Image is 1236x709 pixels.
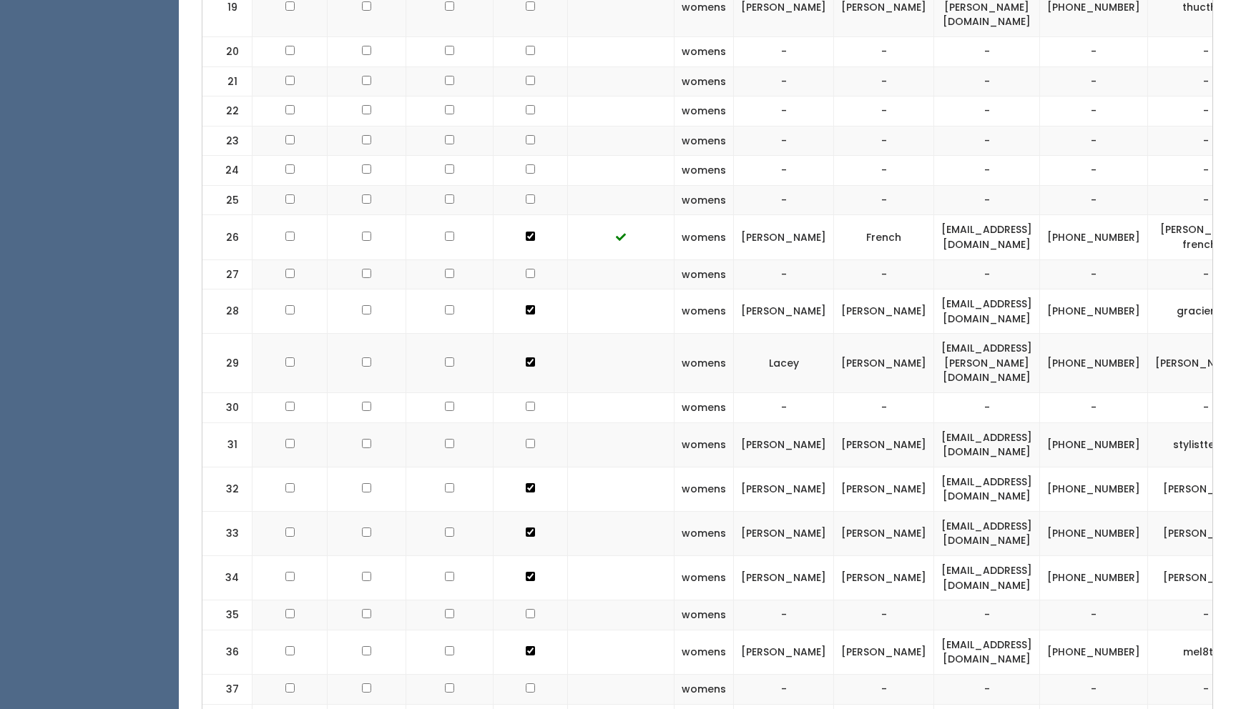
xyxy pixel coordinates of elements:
[934,215,1040,259] td: [EMAIL_ADDRESS][DOMAIN_NAME]
[202,126,252,156] td: 23
[834,467,934,511] td: [PERSON_NAME]
[934,422,1040,467] td: [EMAIL_ADDRESS][DOMAIN_NAME]
[1040,334,1148,393] td: [PHONE_NUMBER]
[202,259,252,289] td: 27
[675,215,734,259] td: womens
[202,215,252,259] td: 26
[834,511,934,555] td: [PERSON_NAME]
[1040,674,1148,704] td: -
[834,215,934,259] td: French
[734,156,834,186] td: -
[934,630,1040,674] td: [EMAIL_ADDRESS][DOMAIN_NAME]
[202,422,252,467] td: 31
[675,185,734,215] td: womens
[834,334,934,393] td: [PERSON_NAME]
[675,600,734,630] td: womens
[202,36,252,66] td: 20
[1040,422,1148,467] td: [PHONE_NUMBER]
[1040,36,1148,66] td: -
[934,36,1040,66] td: -
[1040,156,1148,186] td: -
[202,96,252,127] td: 22
[734,556,834,600] td: [PERSON_NAME]
[675,36,734,66] td: womens
[934,156,1040,186] td: -
[202,393,252,423] td: 30
[1040,259,1148,289] td: -
[675,511,734,555] td: womens
[202,289,252,334] td: 28
[202,556,252,600] td: 34
[934,467,1040,511] td: [EMAIL_ADDRESS][DOMAIN_NAME]
[934,185,1040,215] td: -
[834,96,934,127] td: -
[934,259,1040,289] td: -
[734,630,834,674] td: [PERSON_NAME]
[734,393,834,423] td: -
[675,96,734,127] td: womens
[734,126,834,156] td: -
[734,674,834,704] td: -
[1040,96,1148,127] td: -
[834,393,934,423] td: -
[675,556,734,600] td: womens
[1040,511,1148,555] td: [PHONE_NUMBER]
[834,630,934,674] td: [PERSON_NAME]
[202,630,252,674] td: 36
[1040,556,1148,600] td: [PHONE_NUMBER]
[675,393,734,423] td: womens
[734,511,834,555] td: [PERSON_NAME]
[202,66,252,96] td: 21
[934,334,1040,393] td: [EMAIL_ADDRESS][PERSON_NAME][DOMAIN_NAME]
[934,393,1040,423] td: -
[1040,215,1148,259] td: [PHONE_NUMBER]
[734,96,834,127] td: -
[1040,630,1148,674] td: [PHONE_NUMBER]
[202,600,252,630] td: 35
[934,289,1040,334] td: [EMAIL_ADDRESS][DOMAIN_NAME]
[675,289,734,334] td: womens
[734,66,834,96] td: -
[675,126,734,156] td: womens
[1040,126,1148,156] td: -
[734,185,834,215] td: -
[934,126,1040,156] td: -
[834,259,934,289] td: -
[202,674,252,704] td: 37
[834,156,934,186] td: -
[834,674,934,704] td: -
[202,334,252,393] td: 29
[675,422,734,467] td: womens
[734,289,834,334] td: [PERSON_NAME]
[202,467,252,511] td: 32
[934,66,1040,96] td: -
[1040,185,1148,215] td: -
[934,511,1040,555] td: [EMAIL_ADDRESS][DOMAIN_NAME]
[834,66,934,96] td: -
[1040,289,1148,334] td: [PHONE_NUMBER]
[834,289,934,334] td: [PERSON_NAME]
[1040,393,1148,423] td: -
[675,156,734,186] td: womens
[675,674,734,704] td: womens
[834,556,934,600] td: [PERSON_NAME]
[834,422,934,467] td: [PERSON_NAME]
[934,96,1040,127] td: -
[734,467,834,511] td: [PERSON_NAME]
[675,467,734,511] td: womens
[734,36,834,66] td: -
[202,156,252,186] td: 24
[1040,600,1148,630] td: -
[202,511,252,555] td: 33
[734,215,834,259] td: [PERSON_NAME]
[934,556,1040,600] td: [EMAIL_ADDRESS][DOMAIN_NAME]
[734,259,834,289] td: -
[1040,467,1148,511] td: [PHONE_NUMBER]
[202,185,252,215] td: 25
[834,185,934,215] td: -
[934,600,1040,630] td: -
[734,334,834,393] td: Lacey
[834,126,934,156] td: -
[734,600,834,630] td: -
[1040,66,1148,96] td: -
